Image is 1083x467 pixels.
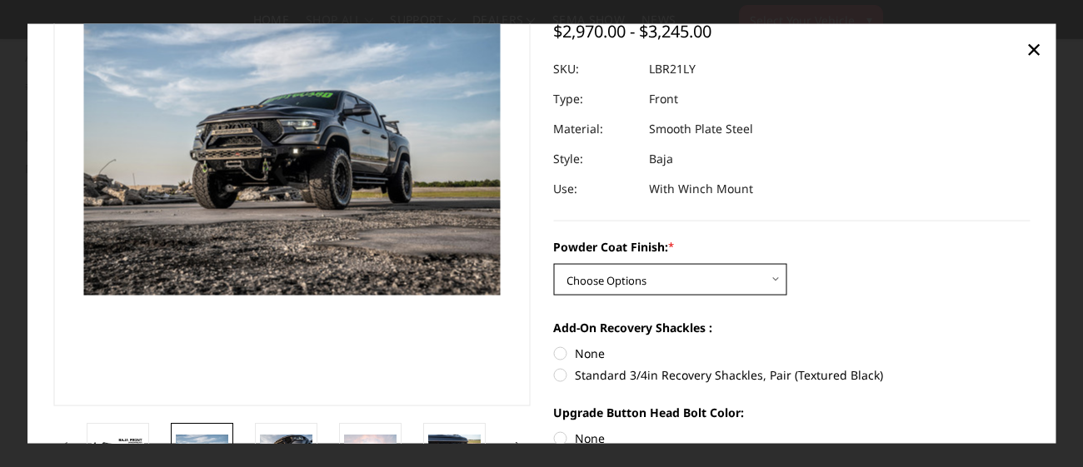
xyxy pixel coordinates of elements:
button: Next [509,440,534,465]
label: None [553,429,1030,446]
dd: Baja [649,143,673,173]
label: Add-On Recovery Shackles : [553,318,1030,335]
label: Upgrade Button Head Bolt Color: [553,403,1030,420]
label: None [553,344,1030,361]
dt: SKU: [553,53,636,83]
button: Previous [49,440,74,465]
label: Standard 3/4in Recovery Shackles, Pair (Textured Black) [553,365,1030,383]
iframe: Chat Widget [1000,387,1083,467]
dt: Type: [553,83,636,113]
label: Powder Coat Finish: [553,237,1030,255]
dd: Smooth Plate Steel [649,113,753,143]
span: $2,970.00 - $3,245.00 [553,19,711,42]
dt: Use: [553,173,636,203]
dd: LBR21LY [649,53,696,83]
a: Close [1021,36,1047,62]
dd: With Winch Mount [649,173,753,203]
span: × [1026,31,1041,67]
dt: Style: [553,143,636,173]
img: 2021-2024 Ram 1500 TRX - Freedom Series - Baja Front Bumper (winch mount) [92,437,144,466]
dd: Front [649,83,678,113]
dt: Material: [553,113,636,143]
